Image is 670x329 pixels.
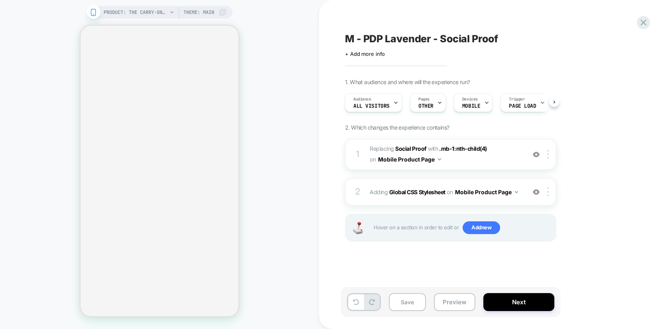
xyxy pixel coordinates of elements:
[418,103,434,109] span: OTHER
[438,158,441,160] img: down arrow
[104,6,167,19] span: PRODUCT: The Carry-On Luggage Cover in Lavender
[455,186,518,198] button: Mobile Product Page
[389,189,445,195] b: Global CSS Stylesheet
[370,154,376,164] span: on
[447,187,453,197] span: on
[547,187,549,196] img: close
[515,191,518,193] img: down arrow
[353,103,390,109] span: All Visitors
[370,145,427,152] span: Replacing
[378,154,441,165] button: Mobile Product Page
[483,293,554,311] button: Next
[345,124,449,131] span: 2. Which changes the experience contains?
[509,103,536,109] span: Page Load
[463,221,500,234] span: Add new
[345,79,470,85] span: 1. What audience and where will the experience run?
[547,150,549,159] img: close
[354,184,362,200] div: 2
[374,221,552,234] span: Hover on a section in order to edit or
[533,151,540,158] img: crossed eye
[370,186,522,198] span: Adding
[439,145,487,152] span: .mb-1:nth-child(4)
[533,189,540,195] img: crossed eye
[354,146,362,162] div: 1
[353,97,371,102] span: Audience
[462,97,478,102] span: Devices
[509,97,524,102] span: Trigger
[462,103,480,109] span: MOBILE
[434,293,475,311] button: Preview
[350,222,366,234] img: Joystick
[418,97,430,102] span: Pages
[389,293,426,311] button: Save
[345,33,498,45] span: M - PDP Lavender - Social Proof
[183,6,214,19] span: Theme: MAIN
[345,51,385,57] span: + Add more info
[428,145,438,152] span: WITH
[395,145,426,152] b: Social Proof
